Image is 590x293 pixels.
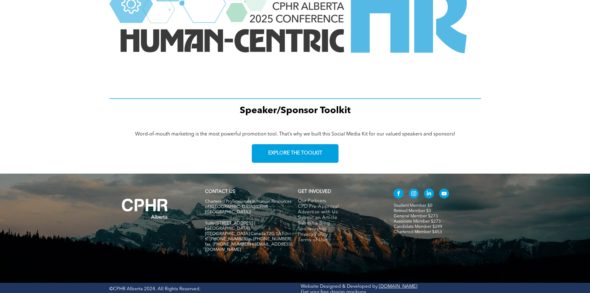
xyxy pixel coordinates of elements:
[301,284,378,289] a: Website Designed & Developed by
[394,224,442,229] a: Candidate Member $299
[298,226,381,232] a: Sponsorship
[240,106,351,115] span: Speaker/Sponsor Toolkit
[394,214,438,218] a: General Member $273
[205,199,291,214] span: Chartered Professionals in Human Resources of [GEOGRAPHIC_DATA] (CPHR [GEOGRAPHIC_DATA])
[109,287,201,291] span: ©CPHR Alberta 2024. All Rights Reserved.
[298,210,381,215] a: Advertise with Us
[394,203,432,208] a: Student Member $0
[252,144,339,163] a: EXPLORE THE TOOLKIT
[394,219,441,224] a: Associate Member $273
[298,189,331,194] span: GET INVOLVED
[394,230,442,234] a: Chartered Member $453
[205,242,292,252] span: fax. [PHONE_NUMBER] e:[EMAIL_ADDRESS][DOMAIN_NAME]
[439,189,449,200] a: youtube
[394,189,404,200] a: facebook
[298,198,381,204] a: Our Partners
[409,189,419,200] a: instagram
[298,238,381,243] a: Terms of Use
[424,189,434,200] a: linkedin
[205,189,235,194] a: CONTACT US
[394,209,431,213] a: Retired Member $0
[298,215,381,221] a: Submit an Article
[298,204,381,210] a: CPD Pre-Approval
[379,284,417,289] a: [DOMAIN_NAME]
[268,150,322,156] span: EXPLORE THE TOOLKIT
[205,226,284,236] span: [GEOGRAPHIC_DATA], [GEOGRAPHIC_DATA] Canada T2G 1A1
[298,221,381,226] a: Submit a Blog
[298,232,381,238] a: Privacy Policy
[135,132,455,137] span: Word-of-mouth marketing is the most powerful promotion tool. That’s why we built this Social Medi...
[109,186,181,231] img: A white background with a few lines on it
[205,221,255,225] span: Suite [STREET_ADDRESS]
[205,237,291,241] span: tf. [PHONE_NUMBER] p. [PHONE_NUMBER]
